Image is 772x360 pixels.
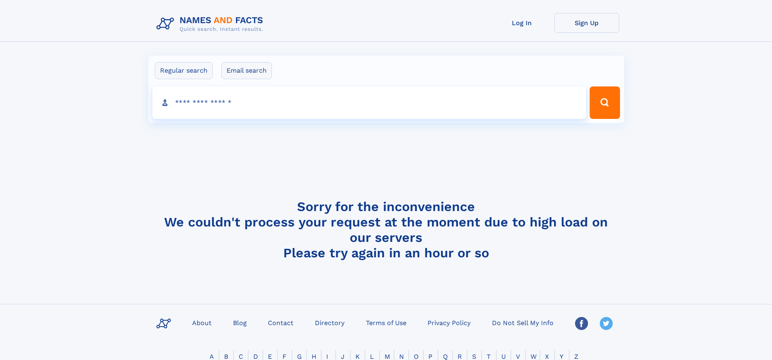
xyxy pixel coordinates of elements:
a: Blog [230,317,250,328]
a: Privacy Policy [424,317,474,328]
a: Log In [490,13,554,33]
a: Terms of Use [363,317,410,328]
a: Sign Up [554,13,619,33]
a: About [189,317,215,328]
a: Do Not Sell My Info [489,317,557,328]
a: Directory [312,317,348,328]
img: Facebook [575,317,588,330]
label: Email search [221,62,272,79]
a: Contact [265,317,297,328]
button: Search Button [590,86,620,119]
img: Logo Names and Facts [153,13,270,35]
h4: Sorry for the inconvenience We couldn't process your request at the moment due to high load on ou... [153,199,619,261]
label: Regular search [155,62,213,79]
input: search input [152,86,586,119]
img: Twitter [600,317,613,330]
